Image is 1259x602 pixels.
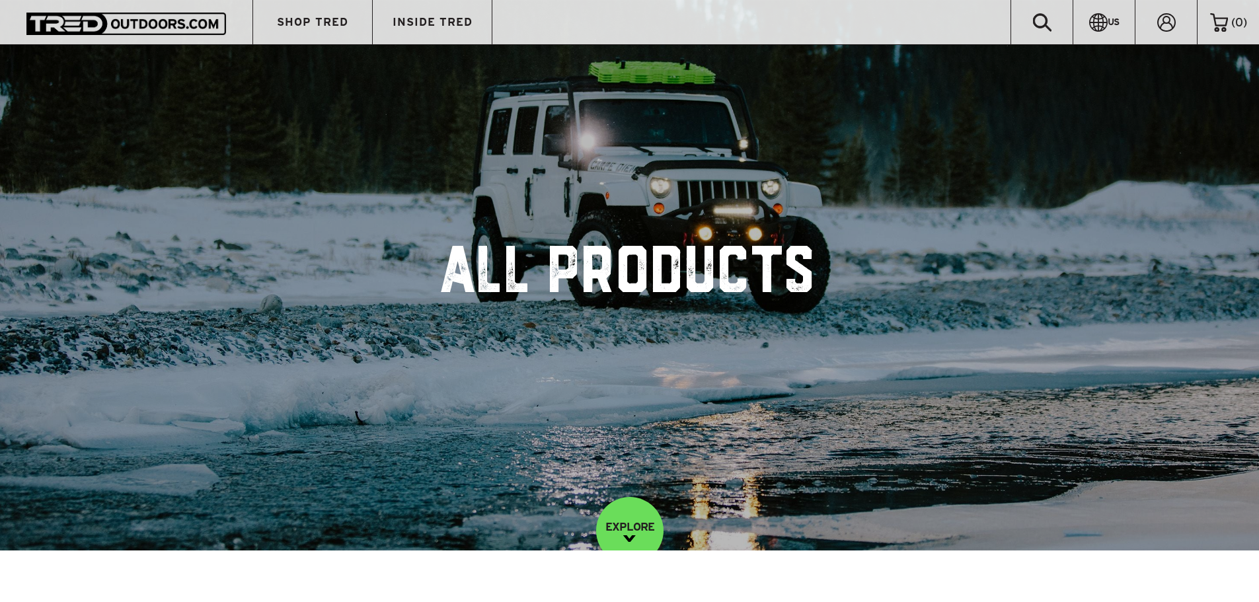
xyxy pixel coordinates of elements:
span: ( ) [1231,17,1247,28]
span: 0 [1235,16,1243,28]
img: down-image [623,535,636,542]
a: EXPLORE [596,497,664,564]
span: SHOP TRED [277,17,348,28]
img: TRED Outdoors America [26,13,226,34]
span: INSIDE TRED [393,17,473,28]
img: cart-icon [1210,13,1228,32]
h1: All Products [443,246,816,305]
